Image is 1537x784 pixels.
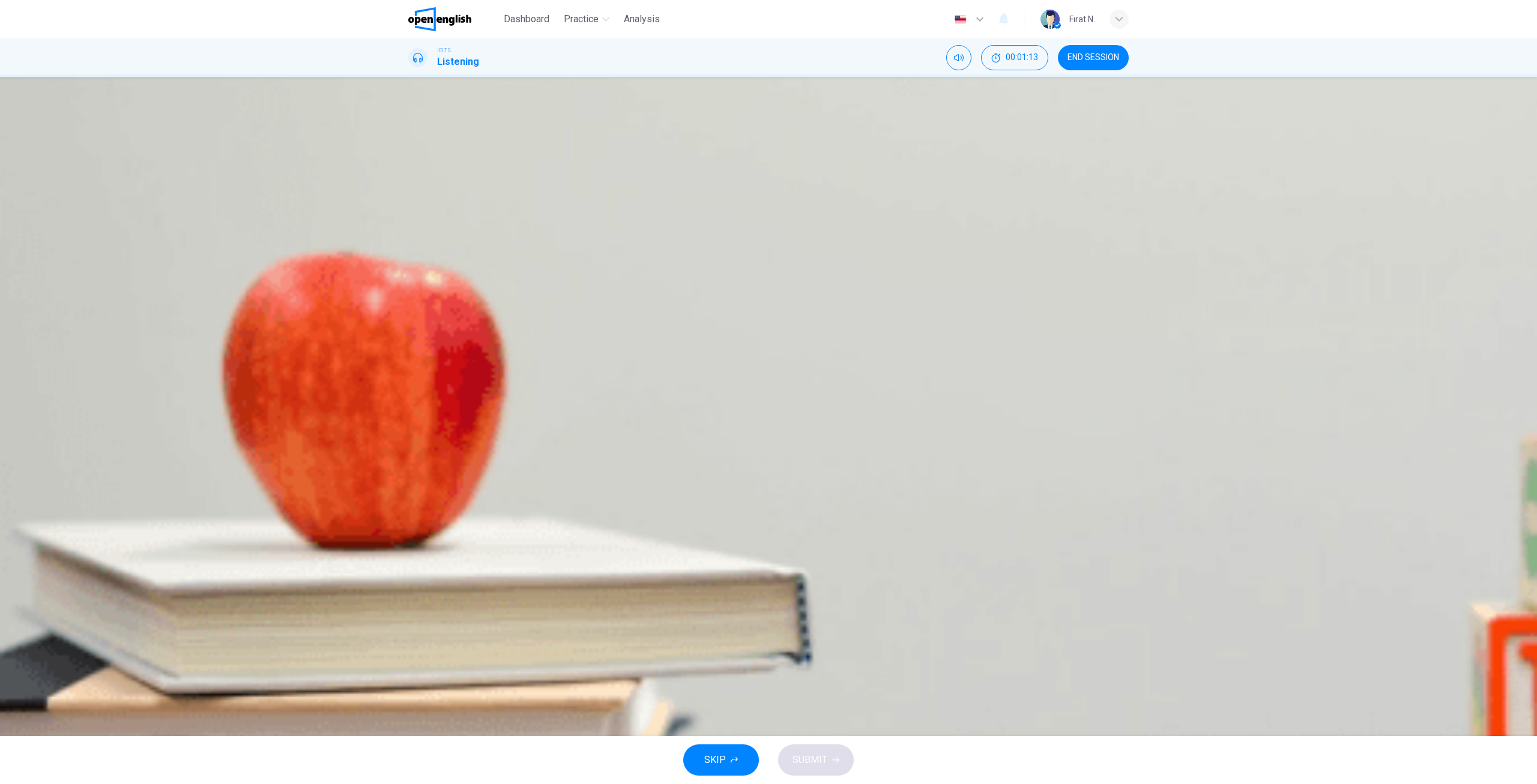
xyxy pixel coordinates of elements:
button: Dashboard [499,8,554,30]
span: Analysis [624,12,660,26]
button: Analysis [619,8,665,30]
a: OpenEnglish logo [408,7,499,31]
button: Practice [559,8,614,30]
img: OpenEnglish logo [408,7,471,31]
span: IELTS [437,46,451,55]
h1: Listening [437,55,479,69]
div: Hide [981,45,1048,70]
button: 00:01:13 [981,45,1048,70]
img: Profile picture [1040,10,1060,29]
span: SKIP [704,752,726,768]
div: Mute [946,45,971,70]
span: Practice [564,12,599,26]
button: SKIP [683,744,759,776]
button: END SESSION [1058,45,1129,70]
span: Dashboard [504,12,549,26]
span: END SESSION [1067,53,1119,62]
div: Fırat N. [1069,12,1095,26]
span: 00:01:13 [1006,53,1038,62]
img: en [953,15,968,24]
